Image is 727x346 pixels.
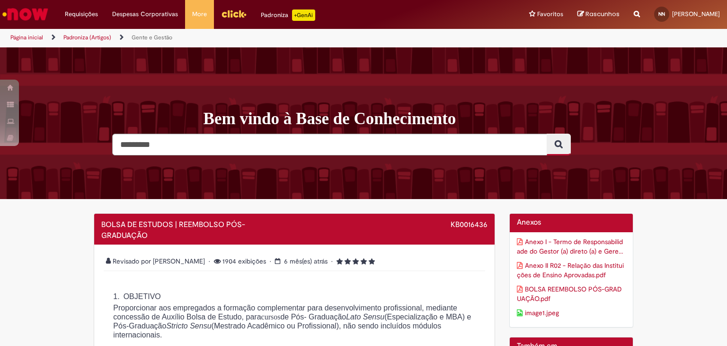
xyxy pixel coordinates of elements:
span: 1. OBJETIVO [113,292,160,300]
span: Despesas Corporativas [112,9,178,19]
ul: Trilhas de página [7,29,478,46]
span: BOLSA DE ESTUDOS | REEMBOLSO PÓS-GRADUAÇÃO [101,220,245,240]
a: Download de anexo Anexo I - Termo de Responsabilidade do Gestor (a) direto (a) e Gerente de Gente... [517,237,626,256]
span: KB0016436 [451,220,488,229]
a: Download de anexo image1.jpeg [517,308,626,318]
h2: Anexos [517,219,626,227]
button: Pesquisar [547,134,571,155]
h1: Bem vindo à Base de Conhecimento [204,109,640,129]
a: Gente e Gestão [132,34,172,41]
span: Requisições [65,9,98,19]
span: Revisado por [PERSON_NAME] [106,257,207,265]
span: cursos [261,313,281,321]
input: Pesquisar [112,134,547,155]
i: 5 [369,258,375,265]
time: 27/02/2025 11:36:35 [284,257,328,265]
span: 1904 exibições [209,257,268,265]
i: 3 [353,258,359,265]
i: 2 [345,258,351,265]
span: [PERSON_NAME] [672,10,720,18]
em: Stricto Sensu [166,322,211,330]
span: Rascunhos [585,9,620,18]
em: Lato Sensu [346,313,384,321]
span: NN [658,11,665,17]
span: • [331,257,335,265]
div: Padroniza [261,9,315,21]
i: 1 [337,258,343,265]
a: Rascunhos [577,10,620,19]
span: • [270,257,273,265]
p: +GenAi [292,9,315,21]
span: • [209,257,212,265]
ul: Anexos [517,235,626,320]
img: click_logo_yellow_360x200.png [221,7,247,21]
span: Favoritos [537,9,563,19]
span: Proporcionar aos empregados a formação complementar para desenvolvimento profissional, mediante c... [113,304,471,339]
span: More [192,9,207,19]
i: 4 [361,258,367,265]
span: 5 rating [331,257,375,265]
span: Classificação média do artigo - 5.0 estrelas [337,257,375,265]
a: Padroniza (Artigos) [63,34,111,41]
a: Download de anexo Anexo II R02 - Relação das Instituições de Ensino Aprovadas.pdf [517,261,626,280]
a: Download de anexo BOLSA REEMBOLSO PÓS-GRADUAÇÃO.pdf [517,284,626,303]
img: ServiceNow [1,5,50,24]
a: Página inicial [10,34,43,41]
span: 6 mês(es) atrás [284,257,328,265]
